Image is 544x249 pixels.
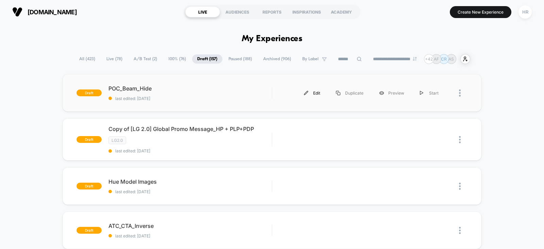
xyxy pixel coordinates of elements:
div: Preview [371,85,412,101]
span: A/B Test ( 2 ) [129,54,162,64]
span: draft [76,89,102,96]
span: Live ( 78 ) [101,54,128,64]
img: menu [420,91,423,95]
span: POC_Beam_Hide [108,85,272,92]
img: end [413,57,417,61]
div: Start [412,85,446,101]
img: Visually logo [12,7,22,17]
p: CR [441,56,447,62]
span: draft [76,227,102,234]
span: ATC_CTA_Inverse [108,222,272,229]
button: [DOMAIN_NAME] [10,6,79,17]
div: HR [518,5,532,19]
span: draft [76,183,102,189]
div: LIVE [185,6,220,17]
div: Edit [296,85,328,101]
button: HR [516,5,534,19]
div: Duplicate [328,85,371,101]
img: menu [336,91,340,95]
span: [DOMAIN_NAME] [28,9,77,16]
div: + 42 [424,54,434,64]
span: last edited: [DATE] [108,96,272,101]
img: close [459,136,461,143]
h1: My Experiences [242,34,303,44]
img: menu [304,91,308,95]
div: AUDIENCES [220,6,255,17]
p: AS [448,56,454,62]
span: Archived ( 906 ) [258,54,296,64]
span: Copy of [LG 2.0] Global Promo Message_HP + PLP+PDP [108,126,272,132]
span: All ( 423 ) [74,54,100,64]
span: Paused ( 188 ) [223,54,257,64]
p: AF [434,56,439,62]
span: 100% ( 76 ) [163,54,191,64]
span: Hue Model Images [108,178,272,185]
button: Create New Experience [450,6,511,18]
img: close [459,183,461,190]
span: last edited: [DATE] [108,233,272,238]
span: last edited: [DATE] [108,148,272,153]
img: close [459,227,461,234]
div: REPORTS [255,6,289,17]
div: ACADEMY [324,6,359,17]
img: close [459,89,461,97]
span: By Label [302,56,319,62]
div: INSPIRATIONS [289,6,324,17]
span: last edited: [DATE] [108,189,272,194]
span: draft [76,136,102,143]
span: Draft ( 157 ) [192,54,222,64]
span: LG2.0 [108,136,126,144]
